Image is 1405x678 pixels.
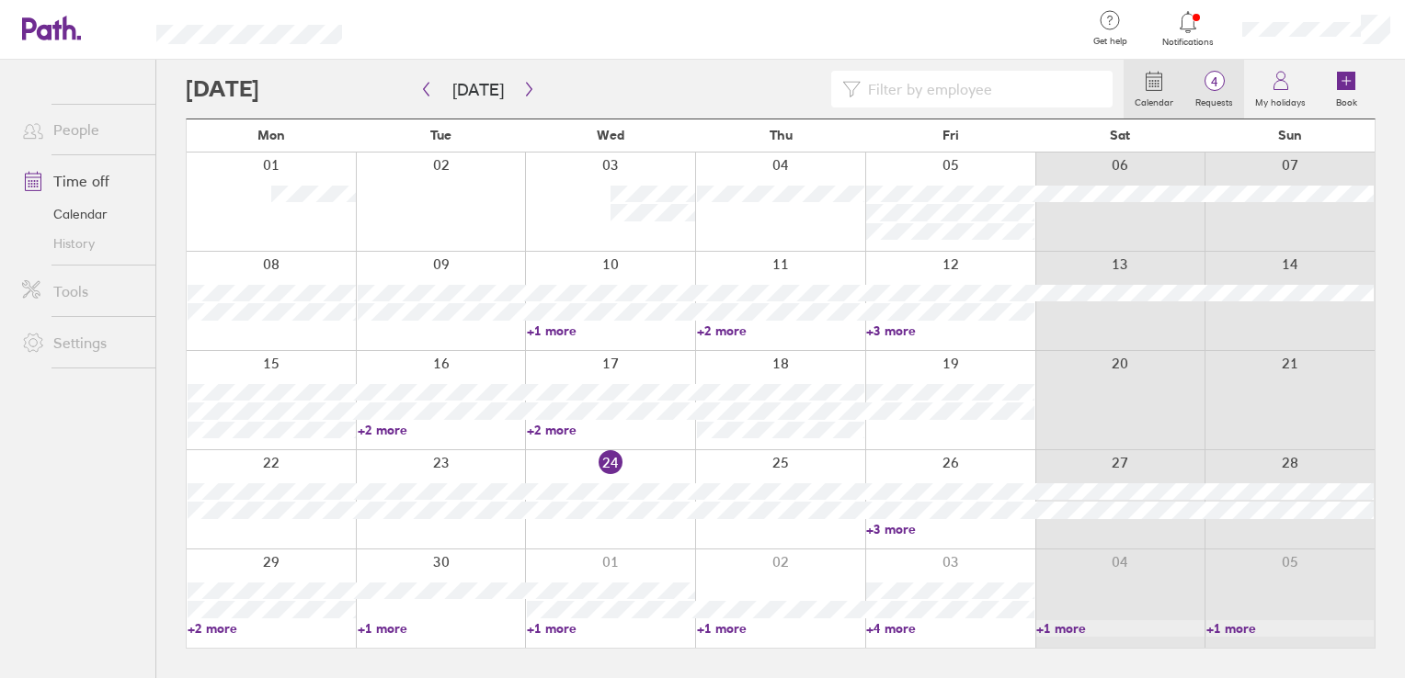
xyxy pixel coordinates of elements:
a: Calendar [1124,60,1184,119]
a: My holidays [1244,60,1317,119]
a: Calendar [7,199,155,229]
span: Fri [942,128,959,142]
span: 4 [1184,74,1244,89]
label: Calendar [1124,92,1184,108]
span: Get help [1080,36,1140,47]
a: +1 more [697,620,865,637]
a: Notifications [1159,9,1218,48]
a: 4Requests [1184,60,1244,119]
label: Book [1325,92,1368,108]
input: Filter by employee [861,72,1102,107]
a: +1 more [527,620,695,637]
span: Notifications [1159,37,1218,48]
a: +2 more [358,422,526,438]
a: +2 more [188,620,356,637]
a: +1 more [358,620,526,637]
span: Thu [770,128,793,142]
button: [DATE] [438,74,519,105]
a: People [7,111,155,148]
a: +1 more [1206,620,1375,637]
a: History [7,229,155,258]
span: Sun [1278,128,1302,142]
span: Mon [257,128,285,142]
a: +3 more [866,322,1034,339]
label: Requests [1184,92,1244,108]
span: Wed [597,128,624,142]
span: Sat [1110,128,1130,142]
a: +4 more [866,620,1034,637]
a: Settings [7,324,155,361]
a: Time off [7,163,155,199]
a: +1 more [527,322,695,339]
a: +2 more [527,422,695,438]
label: My holidays [1244,92,1317,108]
a: +1 more [1036,620,1205,637]
a: Tools [7,273,155,310]
a: Book [1317,60,1376,119]
a: +2 more [697,322,865,339]
a: +3 more [866,521,1034,537]
span: Tue [430,128,451,142]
